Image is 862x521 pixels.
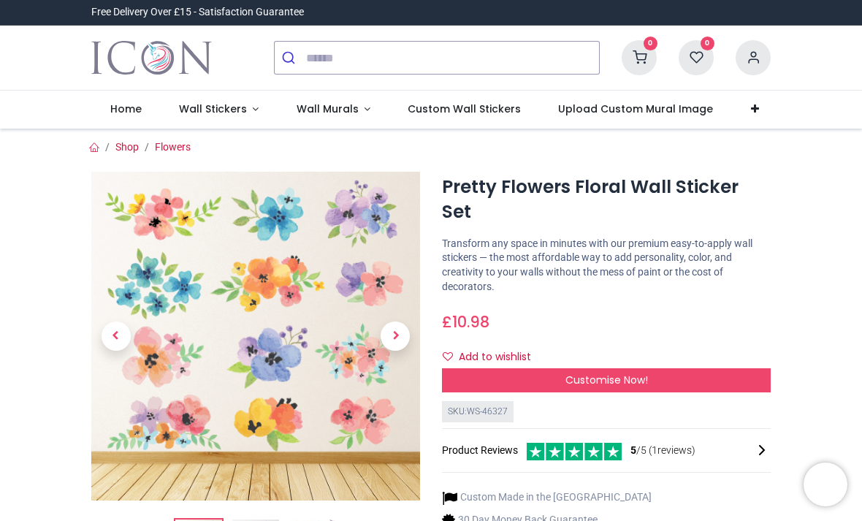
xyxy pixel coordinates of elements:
a: Wall Stickers [160,91,278,129]
button: Add to wishlistAdd to wishlist [442,345,543,370]
span: 5 [630,444,636,456]
span: Home [110,102,142,116]
button: Submit [275,42,306,74]
div: SKU: WS-46327 [442,401,514,422]
div: Product Reviews [442,441,771,460]
a: Wall Murals [278,91,389,129]
a: 0 [622,51,657,63]
span: /5 ( 1 reviews) [630,444,695,458]
p: Transform any space in minutes with our premium easy-to-apply wall stickers — the most affordable... [442,237,771,294]
span: £ [442,311,489,332]
div: Free Delivery Over £15 - Satisfaction Guarantee [91,5,304,20]
a: Previous [91,221,141,452]
i: Add to wishlist [443,351,453,362]
a: Next [371,221,421,452]
a: Logo of Icon Wall Stickers [91,37,212,78]
span: Upload Custom Mural Image [558,102,713,116]
span: Custom Wall Stickers [408,102,521,116]
h1: Pretty Flowers Floral Wall Sticker Set [442,175,771,225]
a: Shop [115,141,139,153]
span: Wall Murals [297,102,359,116]
img: Icon Wall Stickers [91,37,212,78]
sup: 0 [644,37,657,50]
span: Customise Now! [565,373,648,387]
a: Flowers [155,141,191,153]
iframe: Brevo live chat [804,463,847,506]
sup: 0 [701,37,714,50]
li: Custom Made in the [GEOGRAPHIC_DATA] [442,490,652,506]
iframe: Customer reviews powered by Trustpilot [464,5,771,20]
img: Pretty Flowers Floral Wall Sticker Set [91,172,420,501]
span: Next [381,322,410,351]
a: 0 [679,51,714,63]
span: 10.98 [452,311,489,332]
span: Previous [102,322,131,351]
span: Wall Stickers [179,102,247,116]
